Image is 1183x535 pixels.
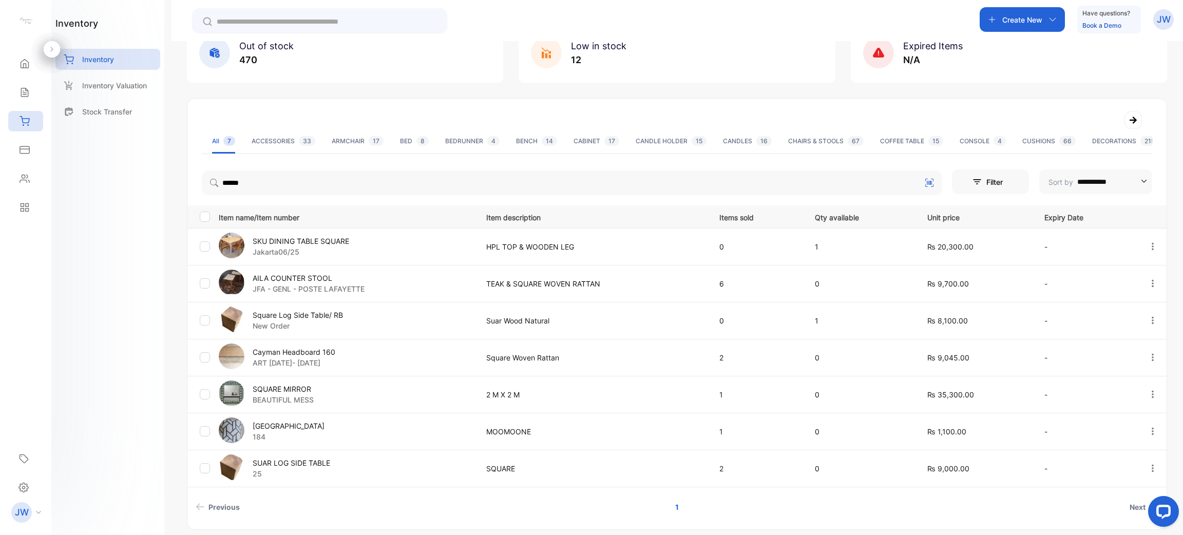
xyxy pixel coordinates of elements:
span: Low in stock [571,41,626,51]
div: BED [400,137,429,146]
span: Out of stock [239,41,294,51]
p: Stock Transfer [82,106,132,117]
div: COFFEE TABLE [880,137,943,146]
p: Jakarta06/25 [253,246,349,257]
p: SUAR LOG SIDE TABLE [253,457,330,468]
p: SKU DINING TABLE SQUARE [253,236,349,246]
p: ART [DATE]- [DATE] [253,357,335,368]
span: 15 [692,136,707,146]
a: Next page [1125,498,1162,517]
p: JW [1157,13,1171,26]
p: BEAUTIFUL MESS [253,394,314,405]
span: 8 [416,136,429,146]
p: - [1044,315,1127,326]
p: AILA COUNTER STOOL [253,273,365,283]
span: Previous [208,502,240,512]
button: JW [1153,7,1174,32]
p: 2 M X 2 M [486,389,698,400]
p: 0 [719,315,794,326]
div: CUSHIONS [1022,137,1076,146]
p: 25 [253,468,330,479]
span: 7 [223,136,235,146]
p: 0 [815,389,906,400]
div: ARMCHAIR [332,137,384,146]
a: Book a Demo [1082,22,1121,29]
p: JFA - GENL - POSTE LAFAYETTE [253,283,365,294]
div: BENCH [516,137,557,146]
img: item [219,233,244,258]
p: MOOMOONE [486,426,698,437]
img: logo [18,13,33,29]
p: 0 [719,241,794,252]
img: item [219,343,244,369]
p: HPL TOP & WOODEN LEG [486,241,698,252]
p: Square Woven Rattan [486,352,698,363]
p: 0 [815,426,906,437]
p: Inventory Valuation [82,80,147,91]
p: 0 [815,463,906,474]
p: - [1044,352,1127,363]
span: ₨ 35,300.00 [927,390,974,399]
a: Previous page [192,498,244,517]
img: item [219,454,244,480]
button: Sort by [1039,169,1152,194]
p: Item description [486,210,698,223]
p: 2 [719,352,794,363]
span: 16 [756,136,772,146]
a: Page 1 is your current page [663,498,691,517]
span: 67 [848,136,864,146]
p: - [1044,463,1127,474]
span: ₨ 9,700.00 [927,279,969,288]
p: 1 [719,389,794,400]
p: Sort by [1048,177,1073,187]
div: DECORATIONS [1092,137,1159,146]
p: [GEOGRAPHIC_DATA] [253,421,325,431]
span: ₨ 9,000.00 [927,464,969,473]
div: CONSOLE [960,137,1006,146]
span: 4 [487,136,500,146]
p: Unit price [927,210,1023,223]
p: 0 [815,278,906,289]
p: Create New [1002,14,1042,25]
span: 4 [994,136,1006,146]
p: Cayman Headboard 160 [253,347,335,357]
p: 2 [719,463,794,474]
img: item [219,307,244,332]
div: BEDRUNNER [445,137,500,146]
p: Inventory [82,54,114,65]
div: CABINET [574,137,619,146]
p: N/A [903,53,963,67]
p: 0 [815,352,906,363]
p: 6 [719,278,794,289]
span: 17 [369,136,384,146]
p: SQUARE [486,463,698,474]
button: Create New [980,7,1065,32]
span: 215 [1140,136,1159,146]
iframe: LiveChat chat widget [1140,492,1183,535]
span: ₨ 1,100.00 [927,427,966,436]
p: 1 [815,241,906,252]
span: 14 [542,136,557,146]
p: - [1044,389,1127,400]
p: Qty available [815,210,906,223]
p: 470 [239,53,294,67]
img: item [219,270,244,295]
img: item [219,417,244,443]
a: Stock Transfer [55,101,160,122]
p: 184 [253,431,325,442]
span: Expired Items [903,41,963,51]
p: - [1044,426,1127,437]
p: Items sold [719,210,794,223]
p: Square Log Side Table/ RB [253,310,343,320]
p: New Order [253,320,343,331]
div: CANDLE HOLDER [636,137,707,146]
p: TEAK & SQUARE WOVEN RATTAN [486,278,698,289]
ul: Pagination [187,498,1167,517]
div: ACCESSORIES [252,137,315,146]
p: Expiry Date [1044,210,1127,223]
div: All [212,137,235,146]
p: Have questions? [1082,8,1130,18]
a: Inventory Valuation [55,75,160,96]
span: 17 [604,136,619,146]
